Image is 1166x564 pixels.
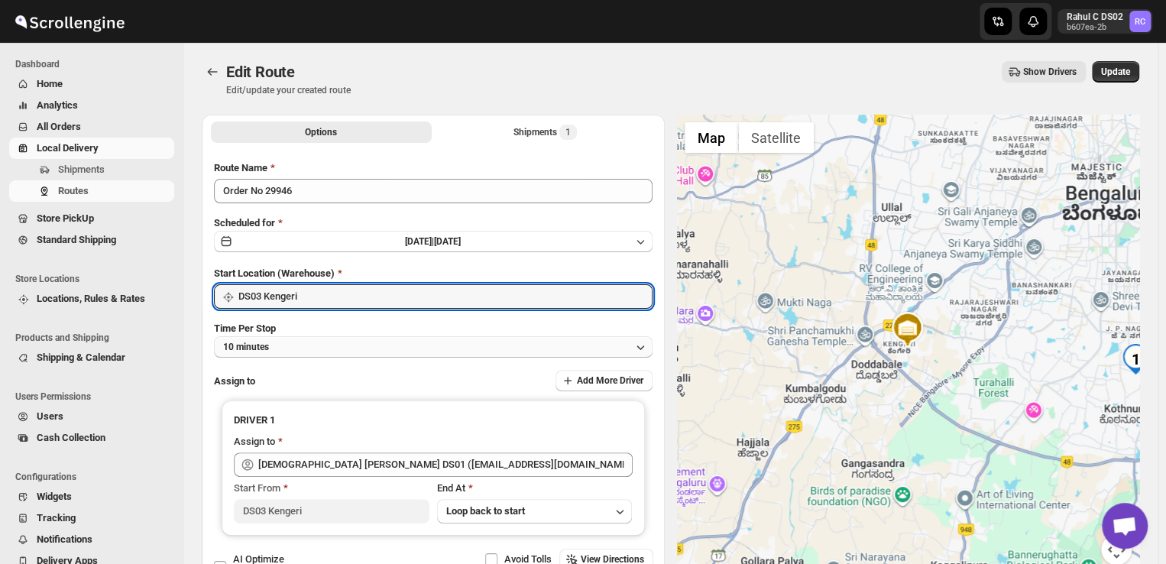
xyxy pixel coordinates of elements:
div: Open chat [1102,503,1148,549]
button: 10 minutes [214,336,653,358]
span: Rahul C DS02 [1129,11,1151,32]
button: User menu [1057,9,1152,34]
button: Selected Shipments [435,122,656,143]
span: Notifications [37,533,92,545]
span: Cash Collection [37,432,105,443]
button: Analytics [9,95,174,116]
span: Home [37,78,63,89]
span: Users Permissions [15,391,176,403]
span: [DATE] | [405,236,434,247]
span: Standard Shipping [37,234,116,245]
span: Edit Route [226,63,295,81]
span: Store Locations [15,273,176,285]
span: Tracking [37,512,76,523]
button: Routes [9,180,174,202]
button: Update [1092,61,1139,83]
span: Shipments [58,164,105,175]
div: Assign to [234,434,275,449]
span: Dashboard [15,58,176,70]
span: Analytics [37,99,78,111]
div: 1 [1120,344,1151,374]
span: Loop back to start [446,505,525,517]
input: Eg: Bengaluru Route [214,179,653,203]
button: Loop back to start [437,499,633,523]
span: Widgets [37,491,72,502]
span: Start Location (Warehouse) [214,267,335,279]
div: End At [437,481,633,496]
button: Users [9,406,174,427]
button: [DATE]|[DATE] [214,231,653,252]
p: Rahul C DS02 [1067,11,1123,23]
input: Search assignee [258,452,633,477]
button: All Orders [9,116,174,138]
span: Show Drivers [1023,66,1077,78]
span: Options [305,126,337,138]
button: Cash Collection [9,427,174,449]
button: Routes [202,61,223,83]
button: Widgets [9,486,174,507]
button: Show satellite imagery [738,122,814,153]
p: Edit/update your created route [226,84,351,96]
span: Local Delivery [37,142,99,154]
span: All Orders [37,121,81,132]
span: Users [37,410,63,422]
div: Shipments [513,125,577,140]
button: Notifications [9,529,174,550]
input: Search location [238,284,653,309]
button: Show Drivers [1002,61,1086,83]
span: Products and Shipping [15,332,176,344]
span: Start From [234,482,280,494]
text: RC [1135,17,1145,27]
button: Shipping & Calendar [9,347,174,368]
button: Home [9,73,174,95]
span: Configurations [15,471,176,483]
h3: DRIVER 1 [234,413,633,428]
span: Shipping & Calendar [37,352,125,363]
button: Locations, Rules & Rates [9,288,174,310]
span: 1 [565,126,571,138]
img: ScrollEngine [12,2,127,41]
span: Time Per Stop [214,323,276,334]
span: Store PickUp [37,212,94,224]
span: 10 minutes [223,341,269,353]
button: Tracking [9,507,174,529]
span: Assign to [214,375,255,387]
span: [DATE] [434,236,461,247]
button: All Route Options [211,122,432,143]
span: Locations, Rules & Rates [37,293,145,304]
p: b607ea-2b [1067,23,1123,32]
span: Routes [58,185,89,196]
button: Show street map [685,122,738,153]
span: Route Name [214,162,267,173]
span: Scheduled for [214,217,275,229]
button: Add More Driver [555,370,653,391]
span: Add More Driver [577,374,643,387]
span: Update [1101,66,1130,78]
button: Shipments [9,159,174,180]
